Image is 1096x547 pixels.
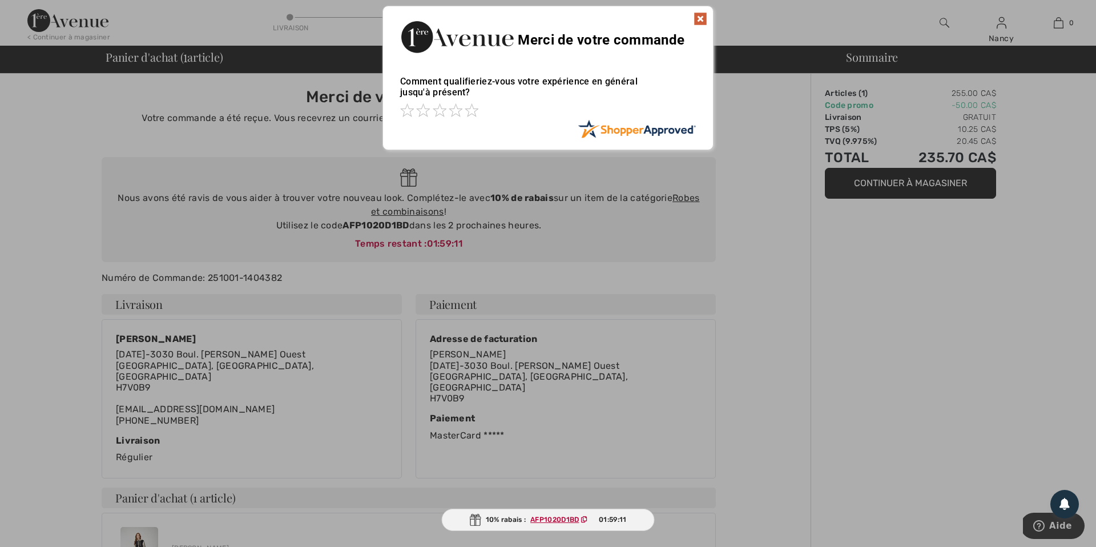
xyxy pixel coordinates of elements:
span: 01:59:11 [599,514,626,525]
span: Aide [26,8,49,18]
ins: AFP1020D1BD [530,516,579,524]
div: 10% rabais : [442,509,655,531]
img: x [694,12,707,26]
img: Merci de votre commande [400,18,514,56]
img: Gift.svg [470,514,481,526]
div: Comment qualifieriez-vous votre expérience en général jusqu'à présent? [400,65,696,119]
span: Merci de votre commande [518,32,684,48]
